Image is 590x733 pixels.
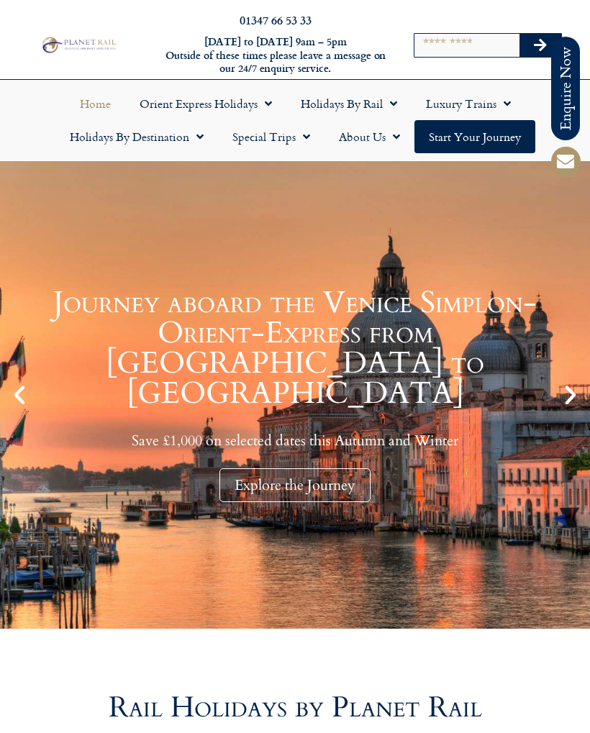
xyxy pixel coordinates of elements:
[125,87,286,120] a: Orient Express Holidays
[7,87,583,153] nav: Menu
[36,693,554,722] h2: Rail Holidays by Planet Rail
[240,12,312,28] a: 01347 66 53 33
[519,34,561,57] button: Search
[218,120,324,153] a: Special Trips
[324,120,414,153] a: About Us
[36,288,554,409] h1: Journey aboard the Venice Simplon-Orient-Express from [GEOGRAPHIC_DATA] to [GEOGRAPHIC_DATA]
[7,383,32,407] div: Previous slide
[39,35,118,55] img: Planet Rail Train Holidays Logo
[558,383,583,407] div: Next slide
[286,87,412,120] a: Holidays by Rail
[65,87,125,120] a: Home
[412,87,525,120] a: Luxury Trains
[55,120,218,153] a: Holidays by Destination
[161,35,390,76] h6: [DATE] to [DATE] 9am – 5pm Outside of these times please leave a message on our 24/7 enquiry serv...
[414,120,535,153] a: Start your Journey
[36,432,554,450] p: Save £1,000 on selected dates this Autumn and Winter
[219,468,371,502] div: Explore the Journey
